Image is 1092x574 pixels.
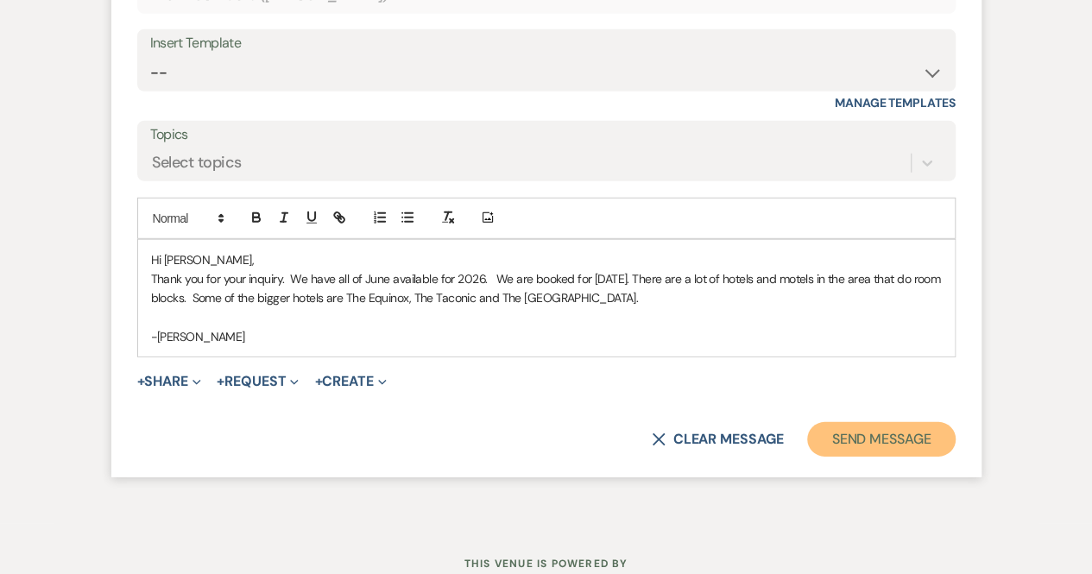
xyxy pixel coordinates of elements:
button: Send Message [807,422,955,457]
p: -[PERSON_NAME] [151,327,942,346]
span: + [137,375,145,388]
span: + [314,375,322,388]
p: Hi [PERSON_NAME], [151,250,942,269]
button: Share [137,375,202,388]
div: Select topics [152,152,242,175]
div: Insert Template [150,31,943,56]
p: Thank you for your inquiry. We have all of June available for 2026. We are booked for [DATE]. The... [151,269,942,308]
button: Create [314,375,386,388]
button: Clear message [652,432,783,446]
label: Topics [150,123,943,148]
span: + [217,375,224,388]
button: Request [217,375,299,388]
a: Manage Templates [835,95,956,110]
